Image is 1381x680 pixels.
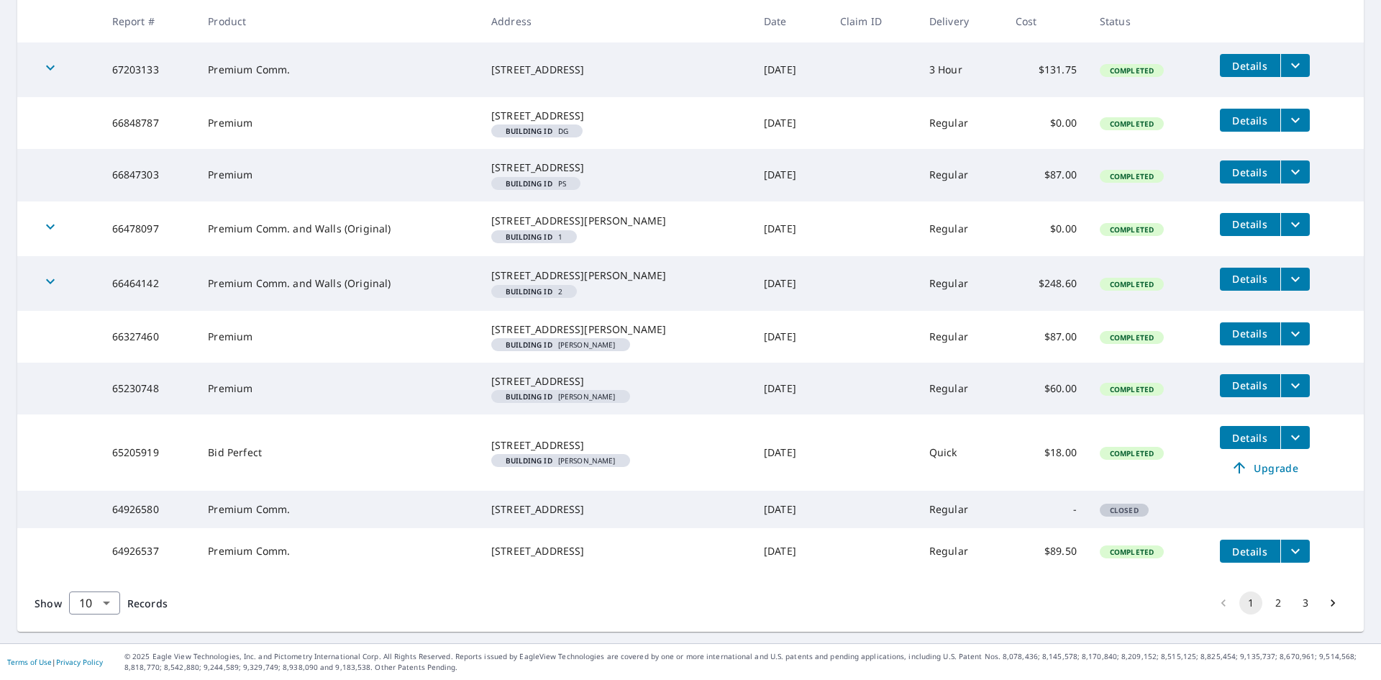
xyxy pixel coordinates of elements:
td: $131.75 [1004,42,1088,97]
span: Details [1229,217,1272,231]
td: [DATE] [752,149,829,201]
span: Details [1229,378,1272,392]
span: 1 [497,233,571,240]
span: Details [1229,166,1272,179]
td: [DATE] [752,256,829,311]
span: Details [1229,59,1272,73]
button: filesDropdownBtn-66848787 [1280,109,1310,132]
span: [PERSON_NAME] [497,457,624,464]
td: [DATE] [752,201,829,256]
a: Upgrade [1220,456,1310,479]
button: detailsBtn-66848787 [1220,109,1280,132]
td: 64926580 [101,491,197,528]
td: 65230748 [101,363,197,414]
span: [PERSON_NAME] [497,341,624,348]
div: [STREET_ADDRESS][PERSON_NAME] [491,322,741,337]
span: Upgrade [1229,459,1301,476]
td: 66464142 [101,256,197,311]
span: Closed [1101,505,1147,515]
td: Regular [918,149,1004,201]
span: Completed [1101,119,1162,129]
a: Terms of Use [7,657,52,667]
td: [DATE] [752,414,829,491]
em: Building ID [506,233,552,240]
span: Completed [1101,279,1162,289]
span: Details [1229,114,1272,127]
button: filesDropdownBtn-64926537 [1280,540,1310,563]
td: - [1004,491,1088,528]
button: detailsBtn-66464142 [1220,268,1280,291]
td: 3 Hour [918,42,1004,97]
em: Building ID [506,341,552,348]
td: $89.50 [1004,528,1088,574]
td: 67203133 [101,42,197,97]
td: $87.00 [1004,311,1088,363]
td: Premium Comm. and Walls (Original) [196,201,480,256]
button: filesDropdownBtn-66327460 [1280,322,1310,345]
td: Regular [918,97,1004,149]
td: Premium [196,97,480,149]
td: Premium Comm. [196,42,480,97]
em: Building ID [506,288,552,295]
button: detailsBtn-67203133 [1220,54,1280,77]
em: Building ID [506,127,552,135]
a: Privacy Policy [56,657,103,667]
p: | [7,658,103,666]
button: filesDropdownBtn-66478097 [1280,213,1310,236]
td: Regular [918,201,1004,256]
td: Regular [918,256,1004,311]
span: DG [497,127,577,135]
td: Premium [196,149,480,201]
td: $60.00 [1004,363,1088,414]
button: detailsBtn-64926537 [1220,540,1280,563]
button: page 1 [1239,591,1262,615]
button: Go to page 2 [1267,591,1290,615]
td: Premium Comm. [196,491,480,528]
td: [DATE] [752,42,829,97]
td: $0.00 [1004,201,1088,256]
span: Completed [1101,384,1162,394]
td: 66848787 [101,97,197,149]
em: Building ID [506,457,552,464]
button: detailsBtn-66478097 [1220,213,1280,236]
span: Details [1229,545,1272,558]
td: Regular [918,311,1004,363]
em: Building ID [506,393,552,400]
div: [STREET_ADDRESS] [491,160,741,175]
td: Premium Comm. and Walls (Original) [196,256,480,311]
div: [STREET_ADDRESS] [491,438,741,453]
span: Completed [1101,547,1162,557]
button: filesDropdownBtn-65205919 [1280,426,1310,449]
div: [STREET_ADDRESS] [491,109,741,123]
span: Records [127,597,168,610]
span: 2 [497,288,571,295]
button: filesDropdownBtn-65230748 [1280,374,1310,397]
td: 64926537 [101,528,197,574]
button: filesDropdownBtn-66464142 [1280,268,1310,291]
p: © 2025 Eagle View Technologies, Inc. and Pictometry International Corp. All Rights Reserved. Repo... [124,651,1374,673]
span: Completed [1101,65,1162,76]
div: 10 [69,583,120,623]
td: 66847303 [101,149,197,201]
td: 66478097 [101,201,197,256]
div: Show 10 records [69,591,120,615]
td: $18.00 [1004,414,1088,491]
td: $248.60 [1004,256,1088,311]
button: filesDropdownBtn-66847303 [1280,160,1310,183]
button: detailsBtn-65230748 [1220,374,1280,397]
span: Completed [1101,332,1162,343]
td: 66327460 [101,311,197,363]
div: [STREET_ADDRESS][PERSON_NAME] [491,214,741,228]
td: [DATE] [752,528,829,574]
td: Regular [918,363,1004,414]
span: Completed [1101,448,1162,458]
td: Regular [918,491,1004,528]
em: Building ID [506,180,552,187]
td: $0.00 [1004,97,1088,149]
td: $87.00 [1004,149,1088,201]
span: Show [35,597,62,610]
nav: pagination navigation [1210,591,1346,615]
span: [PERSON_NAME] [497,393,624,400]
span: Completed [1101,225,1162,235]
td: [DATE] [752,97,829,149]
